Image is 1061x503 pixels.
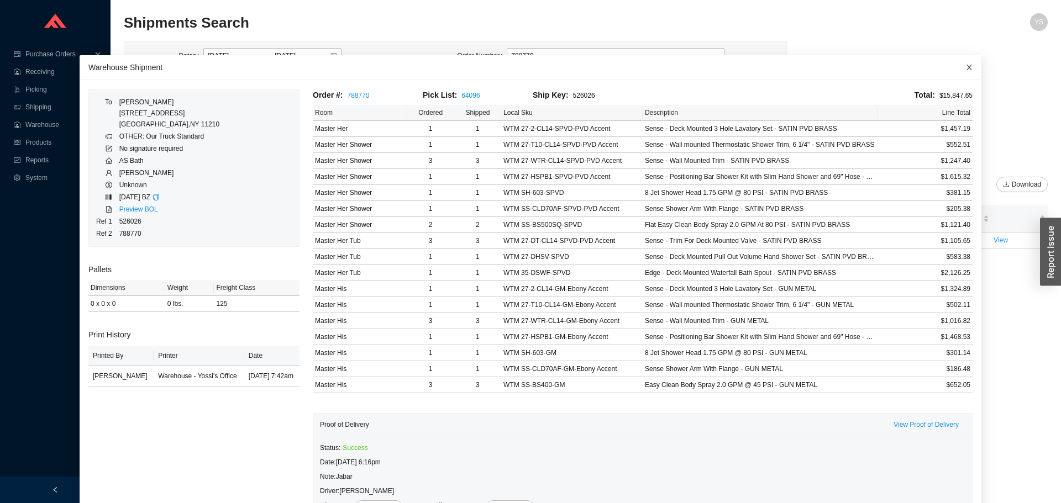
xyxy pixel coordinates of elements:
td: 1 [407,297,454,313]
td: 1 [454,329,501,345]
td: 1 [407,201,454,217]
th: Local Sku [501,105,643,121]
td: 2 [407,217,454,233]
td: 1 [407,329,454,345]
span: fund [13,157,21,163]
label: Dates [179,48,204,63]
td: $186.48 [878,361,973,377]
td: $1,105.65 [878,233,973,249]
button: View Proof of Delivery [887,417,965,432]
td: Master His [313,345,407,361]
th: Shipped [454,105,501,121]
td: Master Her Shower [313,169,407,185]
td: 1 [407,361,454,377]
span: download [1003,181,1010,189]
td: 3 [454,377,501,393]
td: 1 [454,297,501,313]
td: Master His [313,377,407,393]
td: $1,615.32 [878,169,973,185]
td: Master Her Shower [313,217,407,233]
span: Receiving [25,63,92,81]
td: No signature required [119,142,220,155]
span: View Proof of Delivery [894,419,959,430]
td: 0 x 0 x 0 [88,296,165,312]
td: WTM SH-603-GM [501,345,643,361]
div: [DATE] 6:16pm [320,457,965,468]
th: Printer [154,346,244,366]
div: Sense - Positioning Bar Shower Kit with Slim Hand Shower and 69" Hose - GUN METAL [645,331,876,342]
td: 526026 [119,215,220,227]
td: $381.15 [878,185,973,201]
label: Order Number [457,48,507,63]
div: Sense - Positioning Bar Shower Kit with Slim Hand Shower and 69" Hose - SATIN PVD BRASS [645,171,876,182]
td: 3 [454,153,501,169]
td: WTM 27-WTR-CL14-GM-Ebony Accent [501,313,643,329]
td: $652.05 [878,377,973,393]
div: 8 Jet Shower Head 1.75 GPM @ 80 PSI - GUN METAL [645,347,876,358]
td: Master His [313,281,407,297]
div: Sense Shower Arm With Flange - GUN METAL [645,363,876,374]
span: Total: [915,91,935,99]
span: barcode [106,194,112,200]
td: 3 [454,233,501,249]
th: Date [244,346,300,366]
td: $1,468.53 [878,329,973,345]
div: [PERSON_NAME] [STREET_ADDRESS] [GEOGRAPHIC_DATA] , NY 11210 [119,97,219,130]
td: WTM 27-2-CL14-SPVD-PVD Accent [501,121,643,137]
h3: Print History [88,329,300,341]
div: [PERSON_NAME] [320,485,965,496]
span: form [106,145,112,152]
td: Master Her [313,121,407,137]
td: Master Her Tub [313,249,407,265]
td: WTM 27-2-CL14-GM-Ebony Accent [501,281,643,297]
td: To [96,96,119,130]
span: [DATE] BZ [119,193,150,201]
td: $1,324.89 [878,281,973,297]
h3: Pallets [88,263,300,276]
td: 1 [407,345,454,361]
td: 3 [407,377,454,393]
td: 3 [407,313,454,329]
td: [DATE] 7:42am [244,366,300,386]
td: OTHER: Our Truck Standard [119,130,220,142]
td: $552.51 [878,137,973,153]
td: 125 [214,296,300,312]
span: Driver: [320,487,339,495]
span: read [13,139,21,146]
span: Note: [320,473,336,480]
th: Printed By [88,346,154,366]
span: Success [343,444,367,452]
th: Line Total [878,105,973,121]
td: Master Her Shower [313,153,407,169]
td: 1 [407,185,454,201]
div: Status: [320,442,965,453]
td: WTM 27-HSPB1-SPVD-PVD Accent [501,169,643,185]
div: Sense - Wall Mounted Trim - SATIN PVD BRASS [645,155,876,166]
span: Picking [25,81,92,98]
td: 3 [454,313,501,329]
td: 0 lbs. [165,296,214,312]
span: dollar [106,182,112,188]
h2: Shipments Search [124,13,817,33]
span: credit-card [13,51,21,57]
td: $205.38 [878,201,973,217]
td: Warehouse - Yossi's Office [154,366,244,386]
td: 1 [454,201,501,217]
td: WTM SS-BS400-GM [501,377,643,393]
th: Ordered [407,105,454,121]
td: 1 [407,281,454,297]
span: Pick List: [423,91,457,99]
div: Flat Easy Clean Body Spray 2.0 GPM At 80 PSI - SATIN PVD BRASS [645,219,876,230]
td: 3 [407,153,454,169]
span: swap-right [265,52,272,60]
td: 1 [407,169,454,185]
td: WTM SS-BS500SQ-SPVD [501,217,643,233]
span: Date: [320,458,336,466]
div: Sense - Wall Mounted Trim - GUN METAL [645,315,876,326]
td: 1 [454,265,501,281]
span: user [106,170,112,176]
td: $502.11 [878,297,973,313]
td: [PERSON_NAME] [119,167,220,179]
td: WTM 27-T10-CL14-GM-Ebony Accent [501,297,643,313]
th: Dimensions [88,280,165,296]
